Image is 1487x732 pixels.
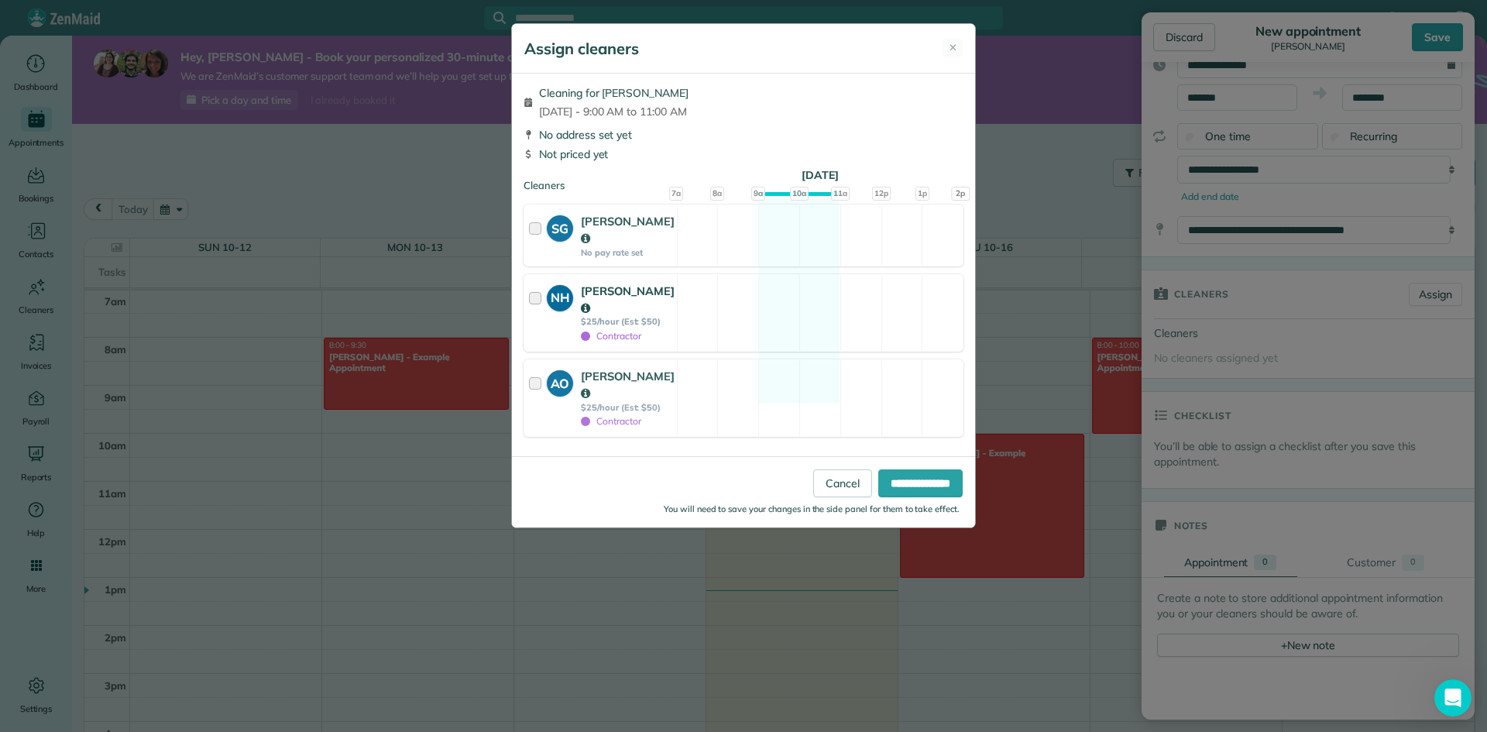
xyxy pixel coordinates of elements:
strong: No pay rate set [581,247,675,258]
div: No address set yet [524,127,963,143]
strong: $25/hour (Est: $50) [581,402,675,413]
button: Messages [77,483,155,545]
span: [DATE] - 9:00 AM to 11:00 AM [539,104,689,119]
span: Cleaning for [PERSON_NAME] [539,85,689,101]
strong: SG [547,215,573,238]
iframe: Intercom live chat [1434,679,1472,717]
strong: AO [547,370,573,393]
button: Mark as completed [60,366,179,382]
div: Create your first customer and appointment [60,424,263,455]
div: Add cleaner [60,290,270,334]
p: 9 steps [15,167,55,183]
div: Run your business like a Pro, [22,60,288,115]
div: Experience how you can manage your cleaners and their availability. [60,258,270,290]
a: Cancel [813,469,872,497]
div: 2Create your first customer and appointment [29,419,281,455]
div: Add your first cleaner [60,232,263,248]
span: Contractor [581,330,641,342]
span: Messages [90,522,143,533]
div: Not priced yet [524,146,963,162]
span: Home [22,522,54,533]
strong: [PERSON_NAME] [581,284,675,315]
p: About 10 minutes [197,167,294,183]
strong: $25/hour (Est: $50) [581,316,675,327]
button: Help [155,483,232,545]
h5: Assign cleaners [524,38,639,60]
strong: [PERSON_NAME] [581,369,675,400]
div: Cleaners [524,178,963,183]
div: Amar from ZenMaid [118,129,222,145]
span: Tasks [254,522,287,533]
span: Help [181,522,206,533]
div: 1Add your first cleaner [29,227,281,252]
button: Tasks [232,483,310,545]
small: You will need to save your changes in the side panel for them to take effect. [664,503,960,514]
strong: [PERSON_NAME] [581,214,675,246]
span: Contractor [581,415,641,427]
div: Close [272,6,300,34]
strong: NH [547,285,573,308]
h1: Tasks [132,7,181,33]
img: Profile image for Amar [87,125,112,149]
span: ✕ [949,40,957,56]
a: Add cleaner [60,303,157,334]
